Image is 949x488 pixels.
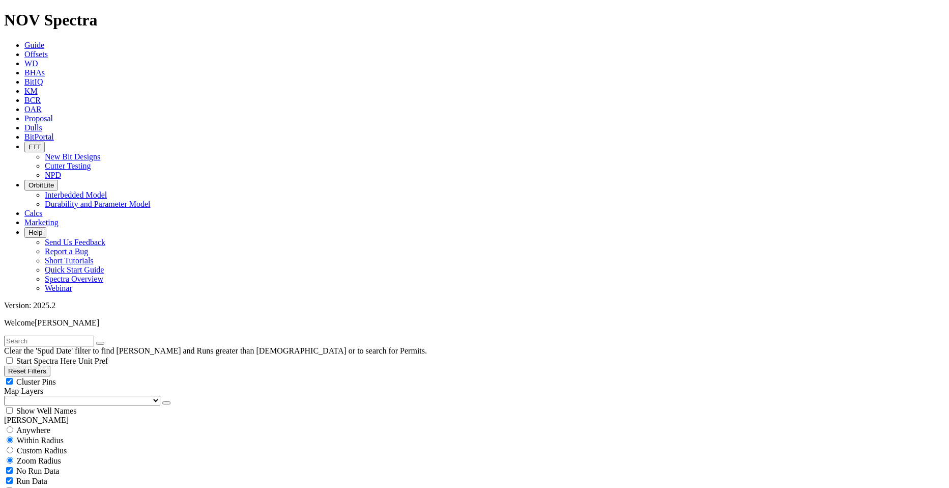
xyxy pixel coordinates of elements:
a: Quick Start Guide [45,265,104,274]
a: Guide [24,41,44,49]
span: Run Data [16,477,47,485]
button: FTT [24,142,45,152]
span: Anywhere [16,426,50,435]
span: Custom Radius [17,446,67,455]
a: Send Us Feedback [45,238,105,247]
a: Cutter Testing [45,161,91,170]
span: Zoom Radius [17,456,61,465]
div: [PERSON_NAME] [4,416,945,425]
a: Calcs [24,209,43,218]
a: OAR [24,105,42,114]
a: Offsets [24,50,48,59]
span: Cluster Pins [16,377,56,386]
span: Clear the 'Spud Date' filter to find [PERSON_NAME] and Runs greater than [DEMOGRAPHIC_DATA] or to... [4,346,427,355]
button: Reset Filters [4,366,50,376]
button: Help [24,227,46,238]
span: OrbitLite [28,181,54,189]
a: Spectra Overview [45,275,103,283]
a: New Bit Designs [45,152,100,161]
a: Durability and Parameter Model [45,200,151,208]
input: Start Spectra Here [6,357,13,364]
a: NPD [45,171,61,179]
a: BHAs [24,68,45,77]
span: Start Spectra Here [16,357,76,365]
div: Version: 2025.2 [4,301,945,310]
a: KM [24,87,38,95]
a: Report a Bug [45,247,88,256]
a: Dulls [24,123,42,132]
h1: NOV Spectra [4,11,945,30]
a: BCR [24,96,41,104]
span: Show Well Names [16,406,76,415]
button: OrbitLite [24,180,58,191]
span: [PERSON_NAME] [35,318,99,327]
a: Webinar [45,284,72,292]
input: Search [4,336,94,346]
span: Help [28,229,42,236]
a: WD [24,59,38,68]
p: Welcome [4,318,945,328]
span: FTT [28,143,41,151]
a: Interbedded Model [45,191,107,199]
span: Unit Pref [78,357,108,365]
span: Map Layers [4,387,43,395]
a: Proposal [24,114,53,123]
a: BitPortal [24,132,54,141]
a: BitIQ [24,77,43,86]
a: Marketing [24,218,59,227]
span: Within Radius [17,436,64,445]
span: No Run Data [16,467,59,475]
a: Short Tutorials [45,256,94,265]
